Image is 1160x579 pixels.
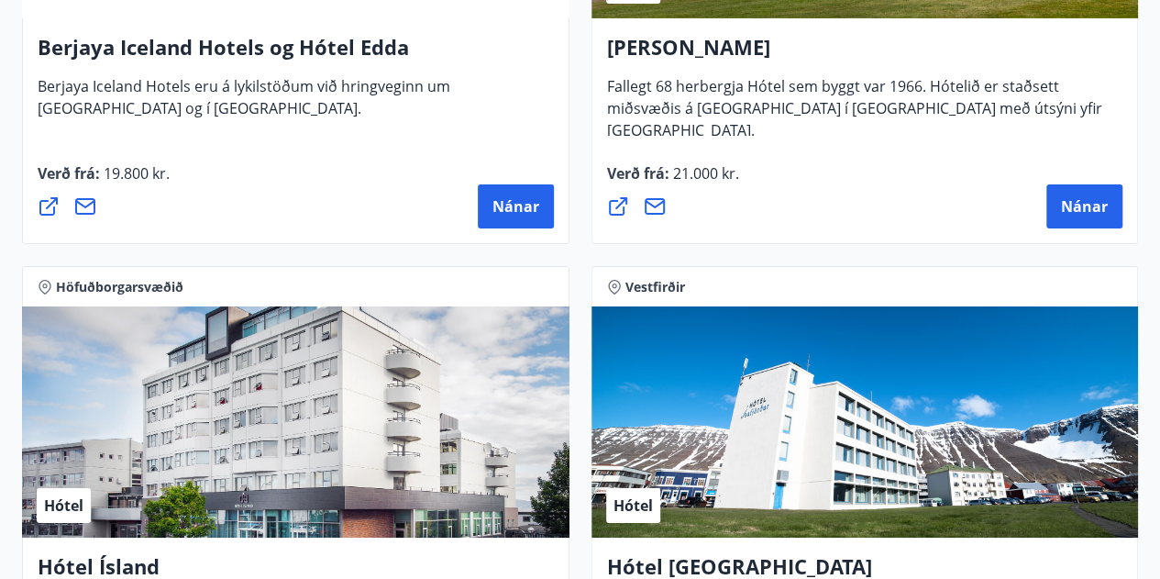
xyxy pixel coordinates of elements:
[607,163,739,198] span: Verð frá :
[1046,184,1122,228] button: Nánar
[100,163,170,184] span: 19.800 kr.
[38,163,170,198] span: Verð frá :
[1061,196,1108,217] span: Nánar
[38,76,450,133] span: Berjaya Iceland Hotels eru á lykilstöðum við hringveginn um [GEOGRAPHIC_DATA] og í [GEOGRAPHIC_DA...
[478,184,554,228] button: Nánar
[607,76,1102,155] span: Fallegt 68 herbergja Hótel sem byggt var 1966. Hótelið er staðsett miðsvæðis á [GEOGRAPHIC_DATA] ...
[669,163,739,184] span: 21.000 kr.
[613,495,653,516] span: Hótel
[492,196,539,217] span: Nánar
[607,33,1123,75] h4: [PERSON_NAME]
[44,495,83,516] span: Hótel
[625,278,685,296] span: Vestfirðir
[56,278,183,296] span: Höfuðborgarsvæðið
[38,33,554,75] h4: Berjaya Iceland Hotels og Hótel Edda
